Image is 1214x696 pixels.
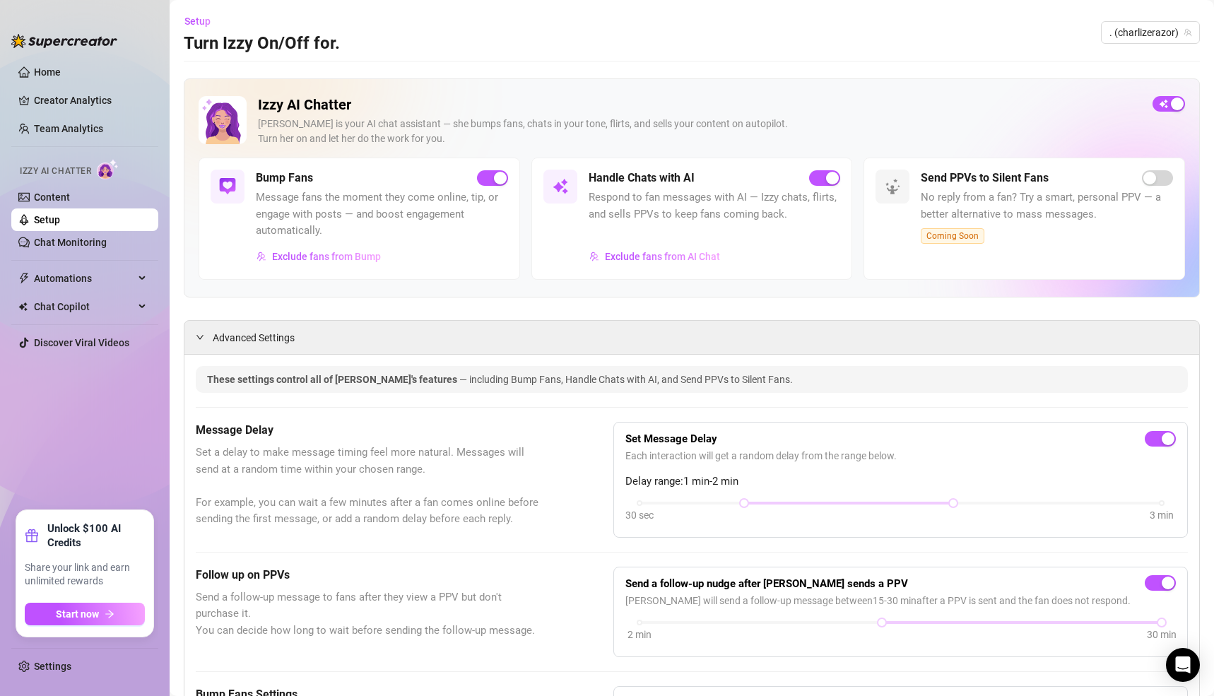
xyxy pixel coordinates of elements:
[196,589,543,639] span: Send a follow-up message to fans after they view a PPV but don't purchase it. You can decide how ...
[258,117,1141,146] div: [PERSON_NAME] is your AI chat assistant — she bumps fans, chats in your tone, flirts, and sells y...
[11,34,117,48] img: logo-BBDzfeDw.svg
[213,330,295,346] span: Advanced Settings
[34,123,103,134] a: Team Analytics
[34,66,61,78] a: Home
[625,448,1176,464] span: Each interaction will get a random delay from the range below.
[1166,648,1200,682] div: Open Intercom Messenger
[196,444,543,528] span: Set a delay to make message timing feel more natural. Messages will send at a random time within ...
[625,473,1176,490] span: Delay range: 1 min - 2 min
[1150,507,1174,523] div: 3 min
[256,189,508,240] span: Message fans the moment they come online, tip, or engage with posts — and boost engagement automa...
[25,561,145,589] span: Share your link and earn unlimited rewards
[56,608,99,620] span: Start now
[25,529,39,543] span: gift
[34,237,107,248] a: Chat Monitoring
[625,577,908,590] strong: Send a follow-up nudge after [PERSON_NAME] sends a PPV
[921,170,1049,187] h5: Send PPVs to Silent Fans
[184,16,211,27] span: Setup
[921,228,984,244] span: Coming Soon
[552,178,569,195] img: svg%3e
[605,251,720,262] span: Exclude fans from AI Chat
[256,170,313,187] h5: Bump Fans
[921,189,1173,223] span: No reply from a fan? Try a smart, personal PPV — a better alternative to mass messages.
[207,374,459,385] span: These settings control all of [PERSON_NAME]'s features
[589,189,841,223] span: Respond to fan messages with AI — Izzy chats, flirts, and sells PPVs to keep fans coming back.
[34,661,71,672] a: Settings
[1147,627,1177,642] div: 30 min
[256,245,382,268] button: Exclude fans from Bump
[272,251,381,262] span: Exclude fans from Bump
[196,567,543,584] h5: Follow up on PPVs
[34,267,134,290] span: Automations
[97,159,119,179] img: AI Chatter
[219,178,236,195] img: svg%3e
[258,96,1141,114] h2: Izzy AI Chatter
[196,333,204,341] span: expanded
[18,273,30,284] span: thunderbolt
[18,302,28,312] img: Chat Copilot
[184,10,222,33] button: Setup
[589,170,695,187] h5: Handle Chats with AI
[25,603,145,625] button: Start nowarrow-right
[1109,22,1191,43] span: . (charlizerazor)
[625,432,717,445] strong: Set Message Delay
[196,329,213,345] div: expanded
[20,165,91,178] span: Izzy AI Chatter
[627,627,652,642] div: 2 min
[34,191,70,203] a: Content
[1184,28,1192,37] span: team
[884,178,901,195] img: svg%3e
[199,96,247,144] img: Izzy AI Chatter
[105,609,114,619] span: arrow-right
[625,507,654,523] div: 30 sec
[34,214,60,225] a: Setup
[47,521,145,550] strong: Unlock $100 AI Credits
[34,337,129,348] a: Discover Viral Videos
[459,374,793,385] span: — including Bump Fans, Handle Chats with AI, and Send PPVs to Silent Fans.
[625,593,1176,608] span: [PERSON_NAME] will send a follow-up message between 15 - 30 min after a PPV is sent and the fan d...
[184,33,340,55] h3: Turn Izzy On/Off for .
[196,422,543,439] h5: Message Delay
[34,295,134,318] span: Chat Copilot
[257,252,266,261] img: svg%3e
[589,252,599,261] img: svg%3e
[589,245,721,268] button: Exclude fans from AI Chat
[34,89,147,112] a: Creator Analytics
